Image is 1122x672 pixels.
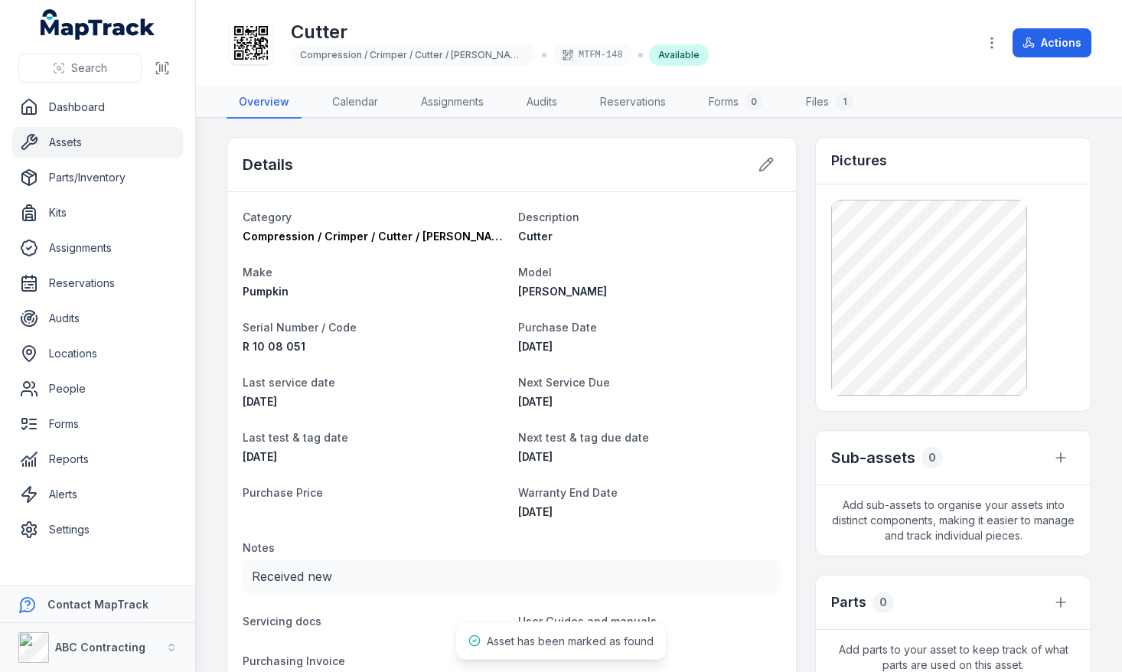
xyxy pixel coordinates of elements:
h3: Pictures [831,150,887,171]
span: Pumpkin [243,285,289,298]
h1: Cutter [291,20,709,44]
a: People [12,374,183,404]
a: Assignments [12,233,183,263]
time: 09/12/2025, 8:00:00 am [518,395,553,408]
span: Compression / Crimper / Cutter / [PERSON_NAME] [243,230,511,243]
strong: Contact MapTrack [47,598,148,611]
span: [DATE] [243,395,277,408]
span: Last test & tag date [243,431,348,444]
a: Kits [12,197,183,228]
div: MTFM-148 [553,44,632,66]
span: Purchasing Invoice [243,654,345,667]
span: User Guides and manuals [518,615,657,628]
span: Model [518,266,552,279]
span: Serial Number / Code [243,321,357,334]
span: [DATE] [518,340,553,353]
div: 0 [872,592,894,613]
time: 09/01/2025, 8:00:00 am [243,450,277,463]
a: Overview [227,86,302,119]
time: 13/11/2027, 8:00:00 am [518,505,553,518]
span: [DATE] [518,450,553,463]
time: 09/12/2024, 8:00:00 am [243,395,277,408]
span: Next test & tag due date [518,431,649,444]
button: Search [18,54,142,83]
a: Forms0 [696,86,775,119]
a: Reservations [12,268,183,298]
span: Warranty End Date [518,486,618,499]
span: [PERSON_NAME] [518,285,607,298]
span: R 10 08 051 [243,340,305,353]
span: [DATE] [243,450,277,463]
span: Notes [243,541,275,554]
span: Purchase Date [518,321,597,334]
span: Servicing docs [243,615,321,628]
p: Received new [252,566,771,587]
span: Category [243,210,292,223]
a: Reports [12,444,183,475]
h3: Parts [831,592,866,613]
a: Locations [12,338,183,369]
button: Actions [1013,28,1091,57]
span: Next Service Due [518,376,610,389]
span: Add sub-assets to organise your assets into distinct components, making it easier to manage and t... [816,485,1091,556]
span: [DATE] [518,505,553,518]
a: Files1 [794,86,866,119]
span: [DATE] [518,395,553,408]
div: 0 [921,447,943,468]
a: Assets [12,127,183,158]
span: Asset has been marked as found [487,634,654,648]
a: Assignments [409,86,496,119]
a: Audits [514,86,569,119]
a: Calendar [320,86,390,119]
div: Available [649,44,709,66]
span: Description [518,210,579,223]
span: Make [243,266,272,279]
time: 13/11/2024, 8:00:00 am [518,340,553,353]
a: Dashboard [12,92,183,122]
div: 1 [835,93,853,111]
strong: ABC Contracting [55,641,145,654]
span: Last service date [243,376,335,389]
time: 09/07/2025, 8:00:00 am [518,450,553,463]
a: Audits [12,303,183,334]
span: Compression / Crimper / Cutter / [PERSON_NAME] [300,49,527,60]
a: Reservations [588,86,678,119]
a: MapTrack [41,9,155,40]
h2: Sub-assets [831,447,915,468]
span: Cutter [518,230,553,243]
h2: Details [243,154,293,175]
div: 0 [745,93,763,111]
a: Alerts [12,479,183,510]
a: Parts/Inventory [12,162,183,193]
span: Purchase Price [243,486,323,499]
span: Search [71,60,107,76]
a: Settings [12,514,183,545]
a: Forms [12,409,183,439]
